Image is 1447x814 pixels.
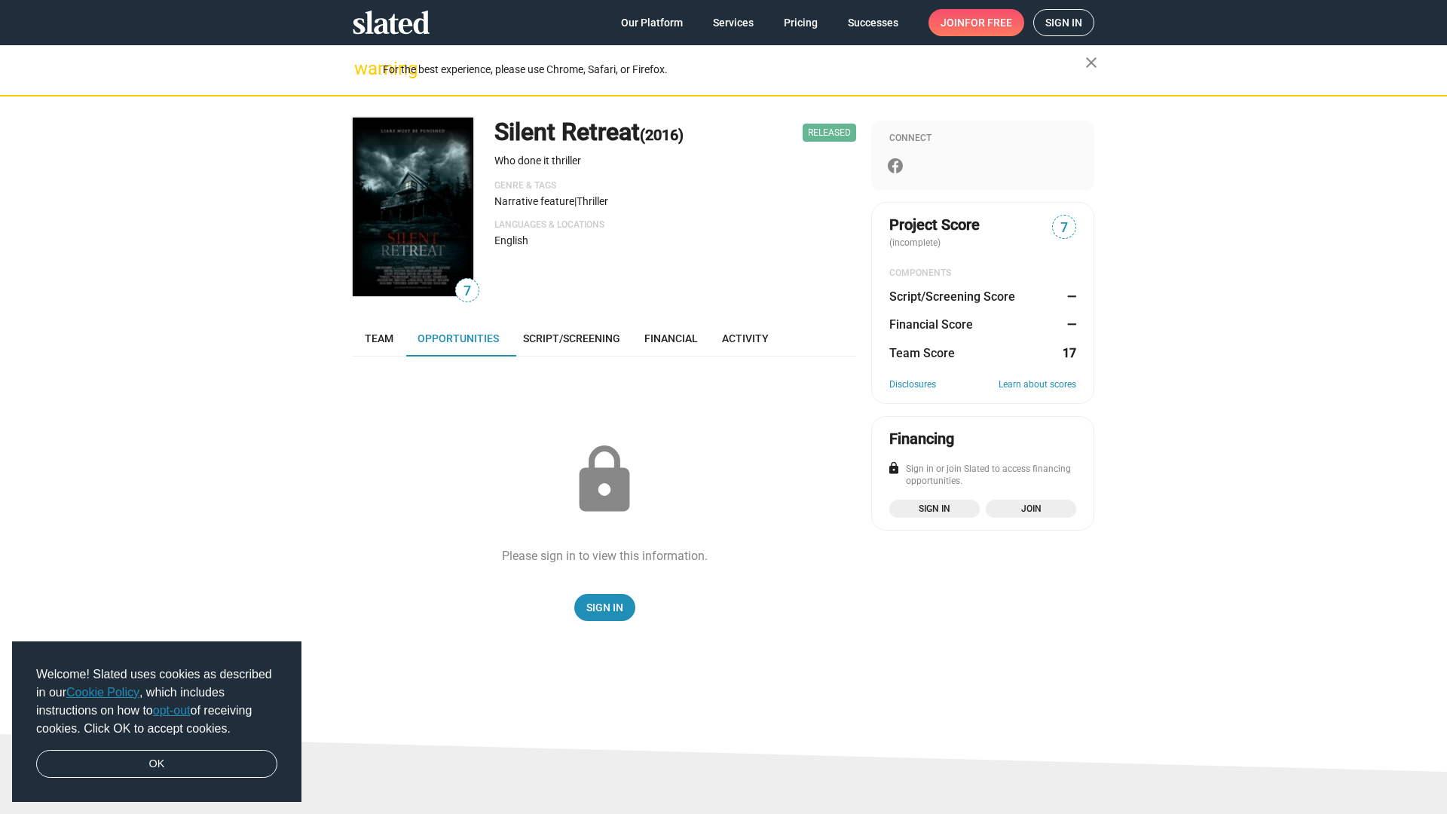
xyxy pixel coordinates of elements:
[66,686,139,699] a: Cookie Policy
[889,345,955,361] dt: Team Score
[574,195,577,207] span: |
[494,154,856,168] p: Who done it thriller
[494,116,684,148] h1: Silent Retreat
[632,320,710,357] a: Financial
[502,548,708,564] div: Please sign in to view this information.
[567,442,642,518] mat-icon: lock
[1045,10,1082,35] span: Sign in
[1053,218,1075,238] span: 7
[353,320,405,357] a: Team
[772,9,830,36] a: Pricing
[353,118,473,296] img: Silent Retreat
[586,594,623,621] span: Sign In
[887,461,901,475] mat-icon: lock
[803,124,856,142] span: Released
[713,9,754,36] span: Services
[784,9,818,36] span: Pricing
[889,429,954,449] div: Financing
[941,9,1012,36] span: Join
[848,9,898,36] span: Successes
[889,317,973,332] dt: Financial Score
[1062,345,1076,361] dd: 17
[577,195,608,207] span: Thriller
[965,9,1012,36] span: for free
[1082,54,1100,72] mat-icon: close
[889,133,1076,145] div: Connect
[494,234,528,246] span: English
[644,332,698,344] span: Financial
[889,215,980,235] span: Project Score
[999,379,1076,391] a: Learn about scores
[456,281,479,301] span: 7
[12,641,301,803] div: cookieconsent
[889,500,980,518] a: Sign in
[36,750,277,779] a: dismiss cookie message
[722,332,769,344] span: Activity
[701,9,766,36] a: Services
[836,9,910,36] a: Successes
[511,320,632,357] a: Script/Screening
[1033,9,1094,36] a: Sign in
[889,379,936,391] a: Disclosures
[986,500,1076,518] a: Join
[898,501,971,516] span: Sign in
[640,126,684,144] span: (2016)
[889,268,1076,280] div: COMPONENTS
[36,666,277,738] span: Welcome! Slated uses cookies as described in our , which includes instructions on how to of recei...
[354,60,372,78] mat-icon: warning
[153,704,191,717] a: opt-out
[621,9,683,36] span: Our Platform
[889,289,1015,304] dt: Script/Screening Score
[574,594,635,621] a: Sign In
[405,320,511,357] a: Opportunities
[889,237,944,248] span: (incomplete)
[1062,289,1076,304] dd: —
[383,60,1085,80] div: For the best experience, please use Chrome, Safari, or Firefox.
[609,9,695,36] a: Our Platform
[494,180,856,192] p: Genre & Tags
[710,320,781,357] a: Activity
[365,332,393,344] span: Team
[494,219,856,231] p: Languages & Locations
[889,464,1076,488] div: Sign in or join Slated to access financing opportunities.
[995,501,1067,516] span: Join
[928,9,1024,36] a: Joinfor free
[1062,317,1076,332] dd: —
[418,332,499,344] span: Opportunities
[494,195,574,207] span: Narrative feature
[523,332,620,344] span: Script/Screening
